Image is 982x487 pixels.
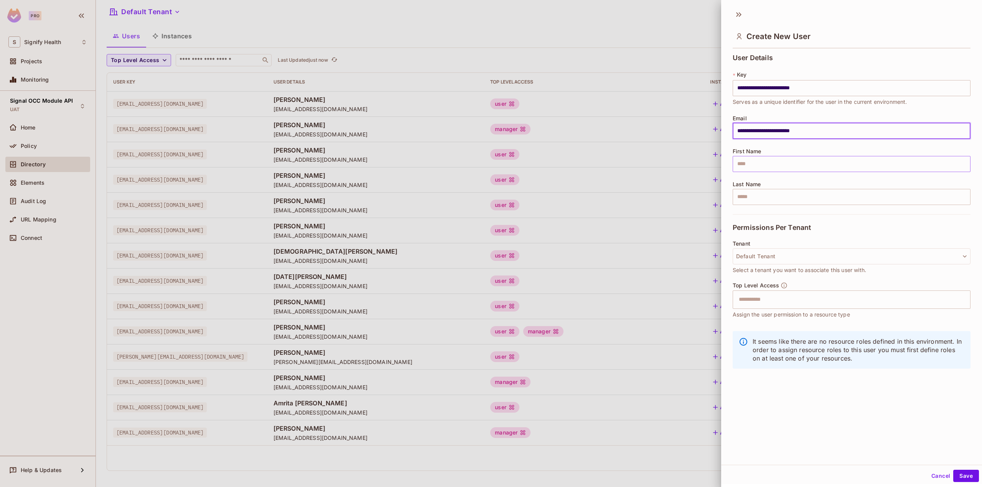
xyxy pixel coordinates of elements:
p: It seems like there are no resource roles defined in this environment. In order to assign resourc... [753,337,964,362]
span: Create New User [746,32,811,41]
span: Key [737,72,746,78]
span: Permissions Per Tenant [733,224,811,231]
span: Email [733,115,747,121]
button: Save [953,470,979,482]
span: Serves as a unique identifier for the user in the current environment. [733,98,907,106]
span: First Name [733,148,761,154]
span: User Details [733,54,773,62]
button: Open [966,298,968,300]
span: Assign the user permission to a resource type [733,310,850,319]
span: Tenant [733,241,750,247]
span: Select a tenant you want to associate this user with. [733,266,866,274]
button: Default Tenant [733,248,970,264]
span: Last Name [733,181,761,187]
span: Top Level Access [733,282,779,289]
button: Cancel [928,470,953,482]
